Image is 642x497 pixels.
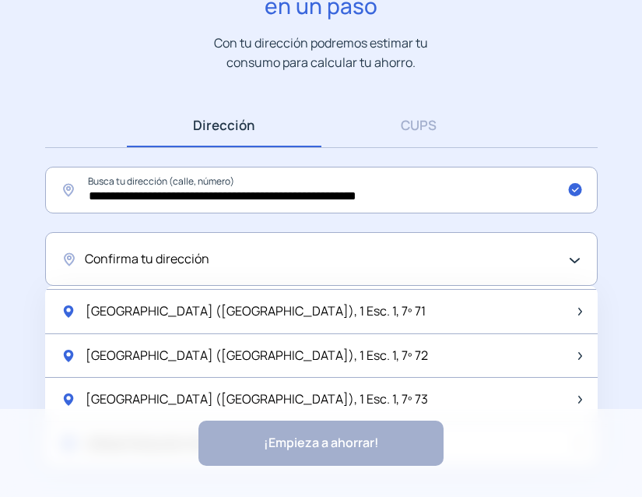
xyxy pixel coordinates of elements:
img: location-pin-green.svg [61,348,76,364]
img: location-pin-green.svg [61,392,76,407]
img: arrow-next-item.svg [578,308,582,315]
span: [GEOGRAPHIC_DATA] ([GEOGRAPHIC_DATA]), 1 Esc. 1, 7º 72 [86,346,428,366]
span: [GEOGRAPHIC_DATA] ([GEOGRAPHIC_DATA]), 1 Esc. 1, 7º 73 [86,389,428,410]
img: arrow-next-item.svg [578,352,582,360]
img: location-pin-green.svg [61,304,76,319]
a: CUPS [321,103,516,147]
span: [GEOGRAPHIC_DATA] ([GEOGRAPHIC_DATA]), 1 Esc. 1, 7º 71 [86,301,426,322]
img: arrow-next-item.svg [578,396,582,404]
p: Con tu dirección podremos estimar tu consumo para calcular tu ahorro. [198,33,444,72]
span: Confirma tu dirección [85,249,209,270]
a: Dirección [127,103,321,147]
